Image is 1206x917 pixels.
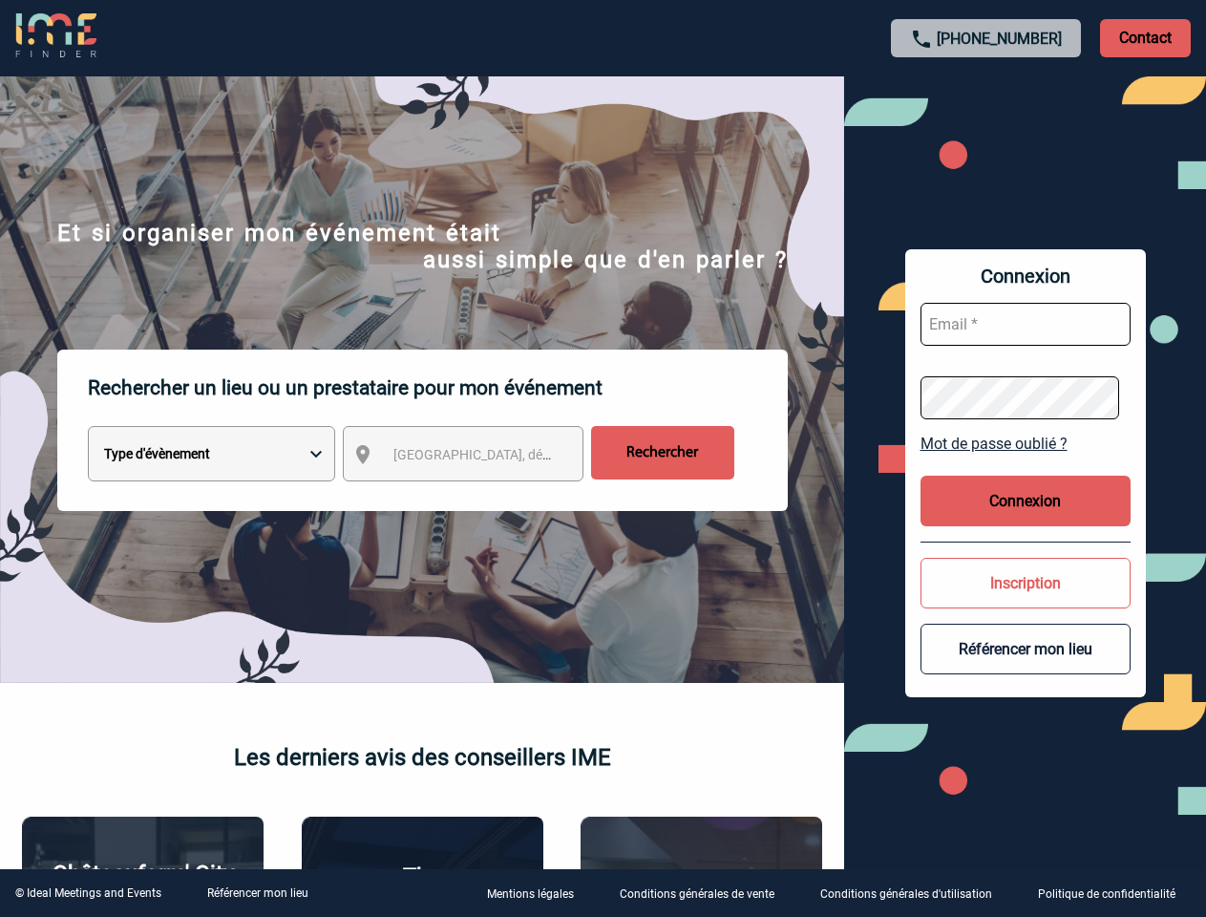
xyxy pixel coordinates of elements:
a: Conditions générales d'utilisation [805,885,1023,903]
p: Mentions légales [487,888,574,902]
a: Référencer mon lieu [207,886,308,900]
p: Politique de confidentialité [1038,888,1175,902]
a: Mentions légales [472,885,604,903]
div: © Ideal Meetings and Events [15,886,161,900]
p: Conditions générales de vente [620,888,774,902]
p: Conditions générales d'utilisation [820,888,992,902]
a: Conditions générales de vente [604,885,805,903]
a: Politique de confidentialité [1023,885,1206,903]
